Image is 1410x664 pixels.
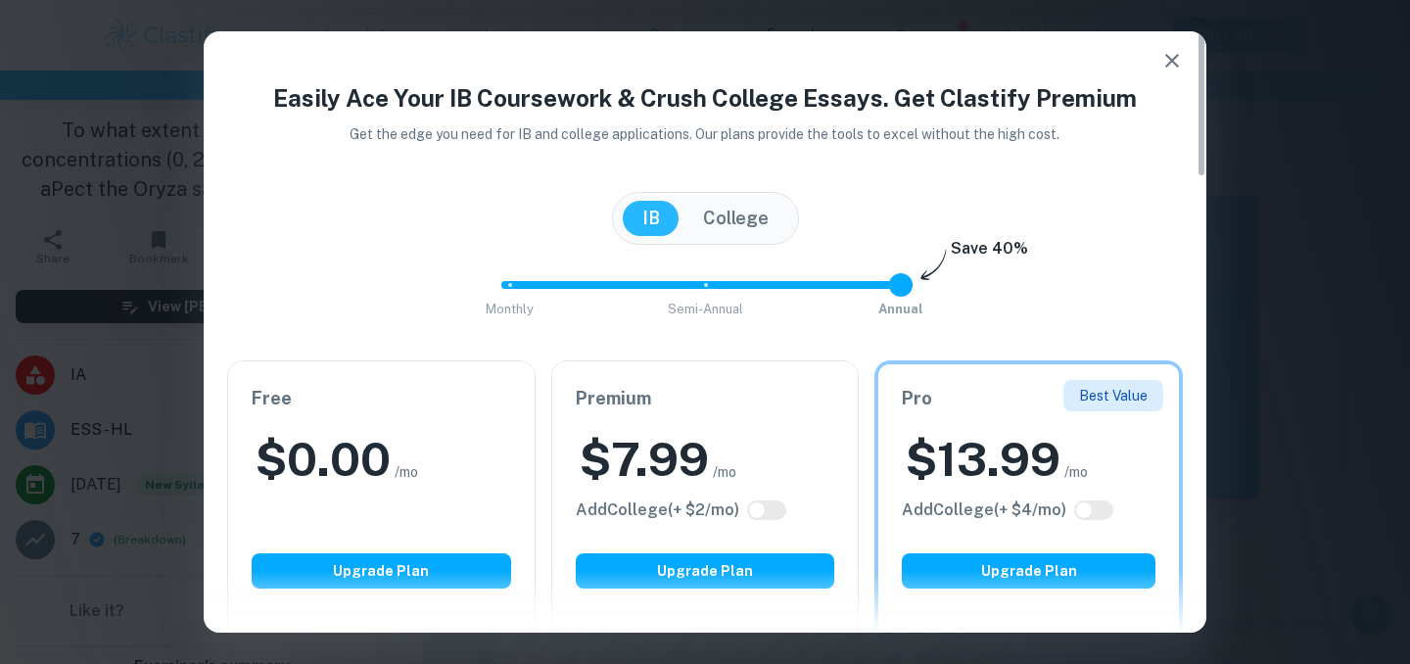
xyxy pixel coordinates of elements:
h6: Pro [902,385,1155,412]
h6: Save 40% [951,237,1028,270]
button: Upgrade Plan [576,553,835,589]
h2: $ 13.99 [906,428,1060,491]
span: Monthly [486,302,534,316]
button: Upgrade Plan [902,553,1155,589]
p: Best Value [1079,385,1148,406]
h2: $ 0.00 [256,428,391,491]
p: Get the edge you need for IB and college applications. Our plans provide the tools to excel witho... [323,123,1088,145]
h4: Easily Ace Your IB Coursework & Crush College Essays. Get Clastify Premium [227,80,1183,116]
h6: Premium [576,385,835,412]
span: /mo [1064,461,1088,483]
span: Annual [878,302,923,316]
button: Upgrade Plan [252,553,511,589]
h2: $ 7.99 [580,428,709,491]
span: Semi-Annual [668,302,743,316]
img: subscription-arrow.svg [920,249,947,282]
span: /mo [713,461,736,483]
h6: Click to see all the additional College features. [576,498,739,522]
h6: Click to see all the additional College features. [902,498,1066,522]
button: IB [623,201,680,236]
h6: Free [252,385,511,412]
button: College [683,201,788,236]
span: /mo [395,461,418,483]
